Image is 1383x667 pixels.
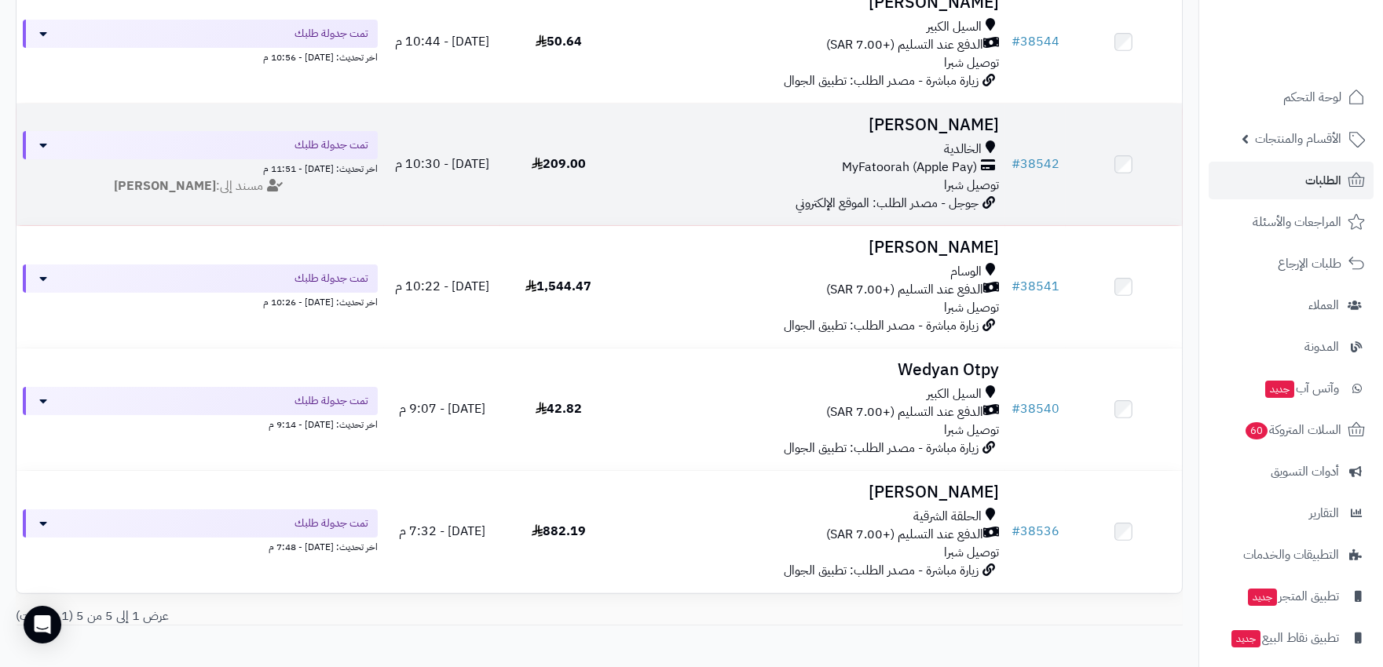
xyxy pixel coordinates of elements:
[927,18,982,36] span: السيل الكبير
[944,140,982,159] span: الخالدية
[1246,585,1339,607] span: تطبيق المتجر
[1209,286,1374,324] a: العملاء
[1209,494,1374,532] a: التقارير
[23,538,378,554] div: اخر تحديث: [DATE] - 7:48 م
[295,26,368,42] span: تمت جدولة طلبك
[1248,589,1277,606] span: جديد
[784,71,979,90] span: زيارة مباشرة - مصدر الطلب: تطبيق الجوال
[927,385,982,403] span: السيل الكبير
[1246,422,1268,439] span: 60
[24,606,61,643] div: Open Intercom Messenger
[1209,203,1374,241] a: المراجعات والأسئلة
[1231,630,1260,647] span: جديد
[1012,277,1020,296] span: #
[1309,502,1339,524] span: التقارير
[623,361,998,379] h3: Wedyan Otpy
[826,36,983,54] span: الدفع عند التسليم (+7.00 SAR)
[1012,155,1020,173] span: #
[1209,245,1374,282] a: طلبات الإرجاع
[1209,578,1374,615] a: تطبيق المتجرجديد
[1209,619,1374,657] a: تطبيق نقاط البيعجديد
[1265,381,1294,398] span: جديد
[1012,522,1020,541] span: #
[395,32,489,51] span: [DATE] - 10:44 م
[1012,522,1059,541] a: #38536
[1012,277,1059,296] a: #38541
[826,526,983,544] span: الدفع عند التسليم (+7.00 SAR)
[1305,169,1341,191] span: الطلبات
[784,316,979,335] span: زيارة مباشرة - مصدر الطلب: تطبيق الجوال
[1012,399,1020,418] span: #
[11,177,390,195] div: مسند إلى:
[1230,627,1339,649] span: تطبيق نقاط البيع
[826,281,983,299] span: الدفع عند التسليم (+7.00 SAR)
[1253,211,1341,233] span: المراجعات والأسئلة
[1012,32,1020,51] span: #
[295,271,368,286] span: تمت جدولة طلبك
[395,155,489,173] span: [DATE] - 10:30 م
[399,399,485,418] span: [DATE] - 9:07 م
[1209,411,1374,449] a: السلات المتروكة60
[1209,453,1374,490] a: أدوات التسويق
[532,522,586,541] span: 882.19
[4,607,599,625] div: عرض 1 إلى 5 من 5 (1 صفحات)
[1271,461,1339,483] span: أدوات التسويق
[1209,78,1374,116] a: لوحة التحكم
[826,403,983,421] span: الدفع عند التسليم (+7.00 SAR)
[1209,370,1374,407] a: وآتس آبجديد
[295,137,368,153] span: تمت جدولة طلبك
[623,116,998,134] h3: [PERSON_NAME]
[525,277,591,296] span: 1,544.47
[23,48,378,64] div: اخر تحديث: [DATE] - 10:56 م
[1012,155,1059,173] a: #38542
[623,239,998,257] h3: [PERSON_NAME]
[784,561,979,580] span: زيارة مباشرة - مصدر الطلب: تطبيق الجوال
[532,155,586,173] span: 209.00
[944,176,999,195] span: توصيل شبرا
[1304,336,1339,358] span: المدونة
[399,522,485,541] span: [DATE] - 7:32 م
[913,508,982,526] span: الحلقة الشرقية
[536,399,582,418] span: 42.82
[23,159,378,176] div: اخر تحديث: [DATE] - 11:51 م
[1012,32,1059,51] a: #38544
[114,177,216,195] strong: [PERSON_NAME]
[23,415,378,432] div: اخر تحديث: [DATE] - 9:14 م
[784,439,979,457] span: زيارة مباشرة - مصدر الطلب: تطبيق الجوال
[395,277,489,296] span: [DATE] - 10:22 م
[295,516,368,531] span: تمت جدولة طلبك
[623,483,998,501] h3: [PERSON_NAME]
[944,298,999,317] span: توصيل شبرا
[1278,253,1341,275] span: طلبات الإرجاع
[1012,399,1059,418] a: #38540
[295,393,368,409] span: تمت جدولة طلبك
[23,293,378,309] div: اخر تحديث: [DATE] - 10:26 م
[1209,536,1374,574] a: التطبيقات والخدمات
[1255,128,1341,150] span: الأقسام والمنتجات
[1209,328,1374,366] a: المدونة
[796,194,979,213] span: جوجل - مصدر الطلب: الموقع الإلكتروني
[1243,544,1339,566] span: التطبيقات والخدمات
[1209,162,1374,199] a: الطلبات
[944,53,999,72] span: توصيل شبرا
[944,421,999,439] span: توصيل شبرا
[944,543,999,562] span: توصيل شبرا
[842,159,977,177] span: MyFatoorah (Apple Pay)
[1244,419,1341,441] span: السلات المتروكة
[1308,294,1339,316] span: العملاء
[950,263,982,281] span: الوسام
[1264,377,1339,399] span: وآتس آب
[1276,42,1368,75] img: logo-2.png
[1283,86,1341,108] span: لوحة التحكم
[536,32,582,51] span: 50.64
